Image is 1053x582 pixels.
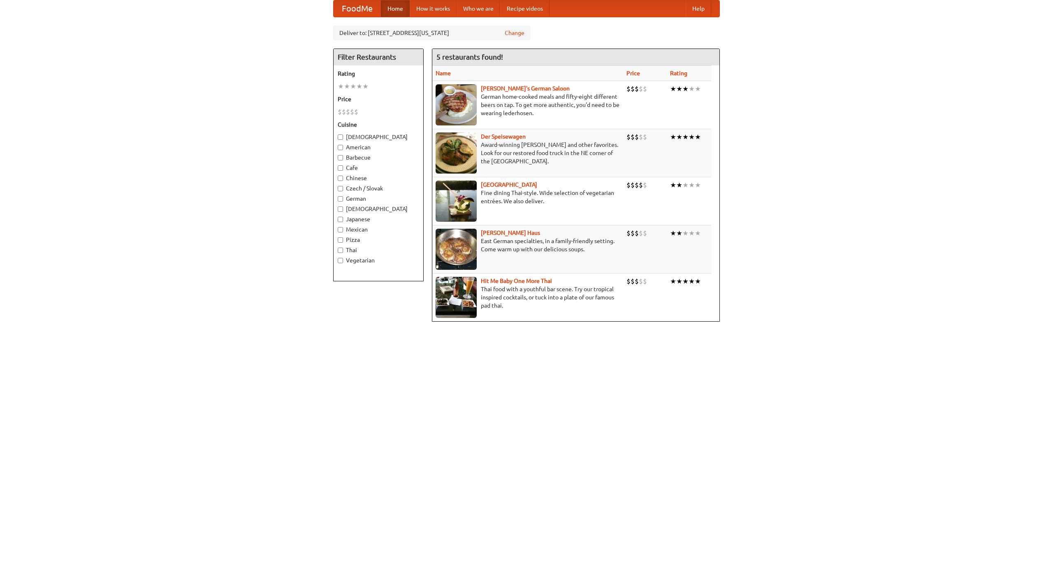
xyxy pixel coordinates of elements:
input: [DEMOGRAPHIC_DATA] [338,134,343,140]
li: ★ [676,181,682,190]
input: Mexican [338,227,343,232]
li: $ [626,84,631,93]
li: ★ [695,229,701,238]
li: ★ [682,84,689,93]
li: $ [631,277,635,286]
li: $ [631,84,635,93]
a: Price [626,70,640,77]
label: Barbecue [338,153,419,162]
li: $ [631,132,635,141]
img: babythai.jpg [436,277,477,318]
li: ★ [670,132,676,141]
a: Home [381,0,410,17]
li: ★ [344,82,350,91]
a: Recipe videos [500,0,550,17]
li: ★ [695,84,701,93]
input: German [338,196,343,202]
li: ★ [695,132,701,141]
li: $ [643,84,647,93]
input: Chinese [338,176,343,181]
a: Hit Me Baby One More Thai [481,278,552,284]
li: ★ [356,82,362,91]
img: speisewagen.jpg [436,132,477,174]
input: [DEMOGRAPHIC_DATA] [338,206,343,212]
div: Deliver to: [STREET_ADDRESS][US_STATE] [333,26,531,40]
label: Vegetarian [338,256,419,264]
p: East German specialties, in a family-friendly setting. Come warm up with our delicious soups. [436,237,620,253]
p: Thai food with a youthful bar scene. Try our tropical inspired cocktails, or tuck into a plate of... [436,285,620,310]
li: $ [643,277,647,286]
img: esthers.jpg [436,84,477,125]
li: $ [635,84,639,93]
label: [DEMOGRAPHIC_DATA] [338,205,419,213]
li: ★ [676,229,682,238]
li: ★ [689,181,695,190]
li: $ [639,84,643,93]
li: ★ [670,181,676,190]
a: Name [436,70,451,77]
li: $ [639,132,643,141]
li: ★ [695,277,701,286]
li: ★ [362,82,369,91]
img: kohlhaus.jpg [436,229,477,270]
li: ★ [689,277,695,286]
h5: Rating [338,70,419,78]
li: $ [635,277,639,286]
p: Fine dining Thai-style. Wide selection of vegetarian entrées. We also deliver. [436,189,620,205]
img: satay.jpg [436,181,477,222]
input: Pizza [338,237,343,243]
p: Award-winning [PERSON_NAME] and other favorites. Look for our restored food truck in the NE corne... [436,141,620,165]
input: Czech / Slovak [338,186,343,191]
label: Pizza [338,236,419,244]
a: Change [505,29,524,37]
a: [GEOGRAPHIC_DATA] [481,181,537,188]
a: Who we are [457,0,500,17]
label: Cafe [338,164,419,172]
input: Barbecue [338,155,343,160]
li: ★ [676,277,682,286]
li: $ [643,132,647,141]
label: [DEMOGRAPHIC_DATA] [338,133,419,141]
li: ★ [682,229,689,238]
h4: Filter Restaurants [334,49,423,65]
li: ★ [689,132,695,141]
a: FoodMe [334,0,381,17]
label: American [338,143,419,151]
li: $ [639,229,643,238]
label: German [338,195,419,203]
input: Vegetarian [338,258,343,263]
li: $ [626,181,631,190]
li: ★ [676,84,682,93]
li: $ [631,181,635,190]
h5: Cuisine [338,121,419,129]
li: ★ [682,181,689,190]
input: Thai [338,248,343,253]
label: Czech / Slovak [338,184,419,192]
p: German home-cooked meals and fifty-eight different beers on tap. To get more authentic, you'd nee... [436,93,620,117]
input: Cafe [338,165,343,171]
li: $ [626,132,631,141]
a: [PERSON_NAME]'s German Saloon [481,85,570,92]
label: Chinese [338,174,419,182]
ng-pluralize: 5 restaurants found! [436,53,503,61]
li: ★ [689,84,695,93]
a: Der Speisewagen [481,133,526,140]
a: How it works [410,0,457,17]
label: Thai [338,246,419,254]
li: ★ [682,277,689,286]
li: ★ [350,82,356,91]
li: $ [350,107,354,116]
li: ★ [670,229,676,238]
li: $ [635,181,639,190]
li: $ [635,132,639,141]
li: $ [631,229,635,238]
a: Help [686,0,711,17]
h5: Price [338,95,419,103]
li: ★ [338,82,344,91]
li: $ [354,107,358,116]
a: [PERSON_NAME] Haus [481,230,540,236]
